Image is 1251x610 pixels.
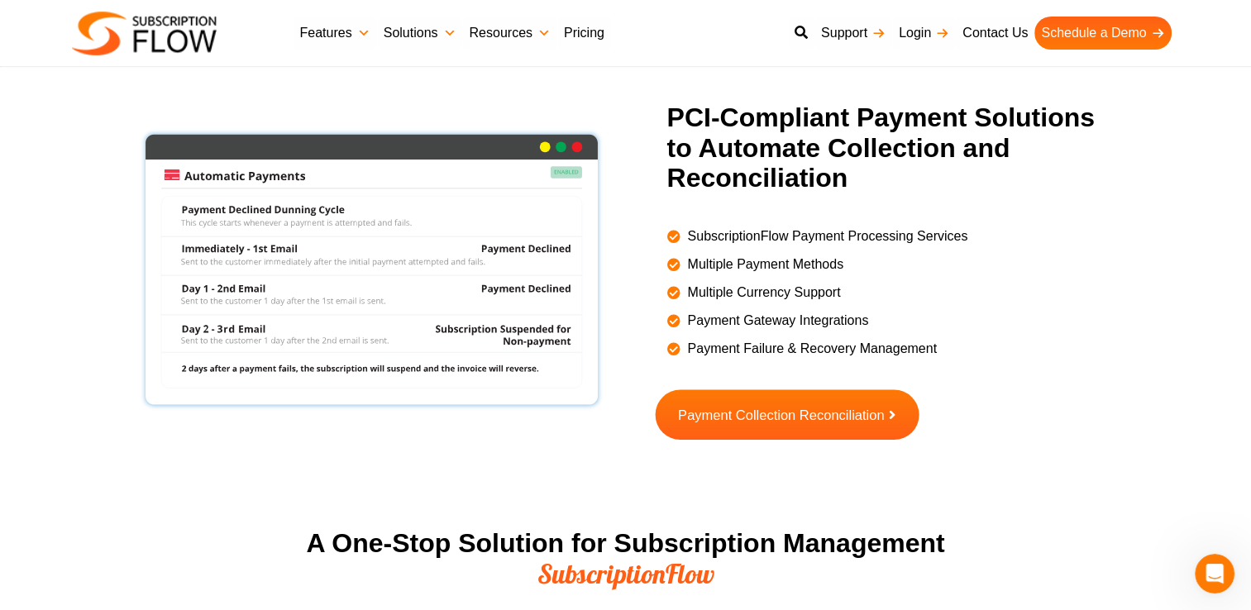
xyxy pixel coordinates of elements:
a: Support [814,17,892,50]
span: SubscriptionFlow [537,557,714,590]
h2: PCI-Compliant Payment Solutions to Automate Collection and Reconciliation [667,102,1122,193]
span: Payment Gateway Integrations [684,311,869,331]
img: PCI-Compliant Payment Solutions to Automate Collection and Reconciliation [138,126,605,412]
span: Multiple Currency Support [684,283,841,303]
span: Payment Collection Reconciliation [678,407,884,422]
a: Features [294,17,377,50]
h2: A One-Stop Solution for Subscription Management [303,528,948,590]
span: Multiple Payment Methods [684,255,844,274]
a: Login [892,17,956,50]
span: Payment Failure & Recovery Management [684,339,937,359]
a: Contact Us [956,17,1034,50]
a: Pricing [557,17,611,50]
a: Solutions [377,17,463,50]
a: Resources [462,17,556,50]
a: Payment Collection Reconciliation [655,389,919,440]
iframe: Intercom live chat [1195,554,1234,593]
a: Schedule a Demo [1034,17,1171,50]
img: Subscriptionflow [72,12,217,55]
span: SubscriptionFlow Payment Processing Services [684,226,968,246]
